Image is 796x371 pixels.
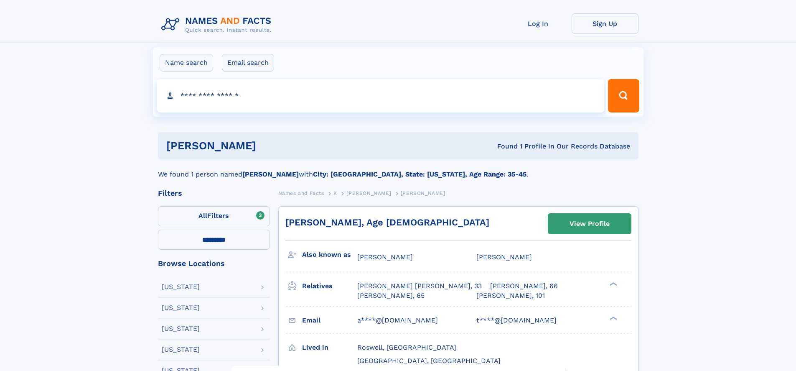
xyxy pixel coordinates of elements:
[333,190,337,196] span: K
[158,189,270,197] div: Filters
[357,253,413,261] span: [PERSON_NAME]
[570,214,610,233] div: View Profile
[278,188,324,198] a: Names and Facts
[160,54,213,72] label: Name search
[505,13,572,34] a: Log In
[302,340,357,355] h3: Lived in
[158,260,270,267] div: Browse Locations
[608,79,639,113] button: Search Button
[608,315,618,321] div: ❯
[158,13,278,36] img: Logo Names and Facts
[162,346,200,353] div: [US_STATE]
[357,357,501,365] span: [GEOGRAPHIC_DATA], [GEOGRAPHIC_DATA]
[162,325,200,332] div: [US_STATE]
[198,212,207,220] span: All
[401,190,445,196] span: [PERSON_NAME]
[242,170,299,178] b: [PERSON_NAME]
[333,188,337,198] a: K
[313,170,526,178] b: City: [GEOGRAPHIC_DATA], State: [US_STATE], Age Range: 35-45
[285,217,489,228] a: [PERSON_NAME], Age [DEMOGRAPHIC_DATA]
[302,279,357,293] h3: Relatives
[572,13,638,34] a: Sign Up
[162,304,200,311] div: [US_STATE]
[357,281,482,291] a: [PERSON_NAME] [PERSON_NAME], 33
[357,291,425,300] a: [PERSON_NAME], 65
[346,188,391,198] a: [PERSON_NAME]
[346,190,391,196] span: [PERSON_NAME]
[222,54,274,72] label: Email search
[357,343,456,351] span: Roswell, [GEOGRAPHIC_DATA]
[302,313,357,328] h3: Email
[548,214,631,234] a: View Profile
[162,284,200,290] div: [US_STATE]
[158,159,638,179] div: We found 1 person named with .
[376,142,630,151] div: Found 1 Profile In Our Records Database
[608,281,618,287] div: ❯
[166,141,377,151] h1: [PERSON_NAME]
[157,79,605,113] input: search input
[476,291,545,300] a: [PERSON_NAME], 101
[490,281,558,291] a: [PERSON_NAME], 66
[302,248,357,262] h3: Also known as
[476,253,532,261] span: [PERSON_NAME]
[158,206,270,226] label: Filters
